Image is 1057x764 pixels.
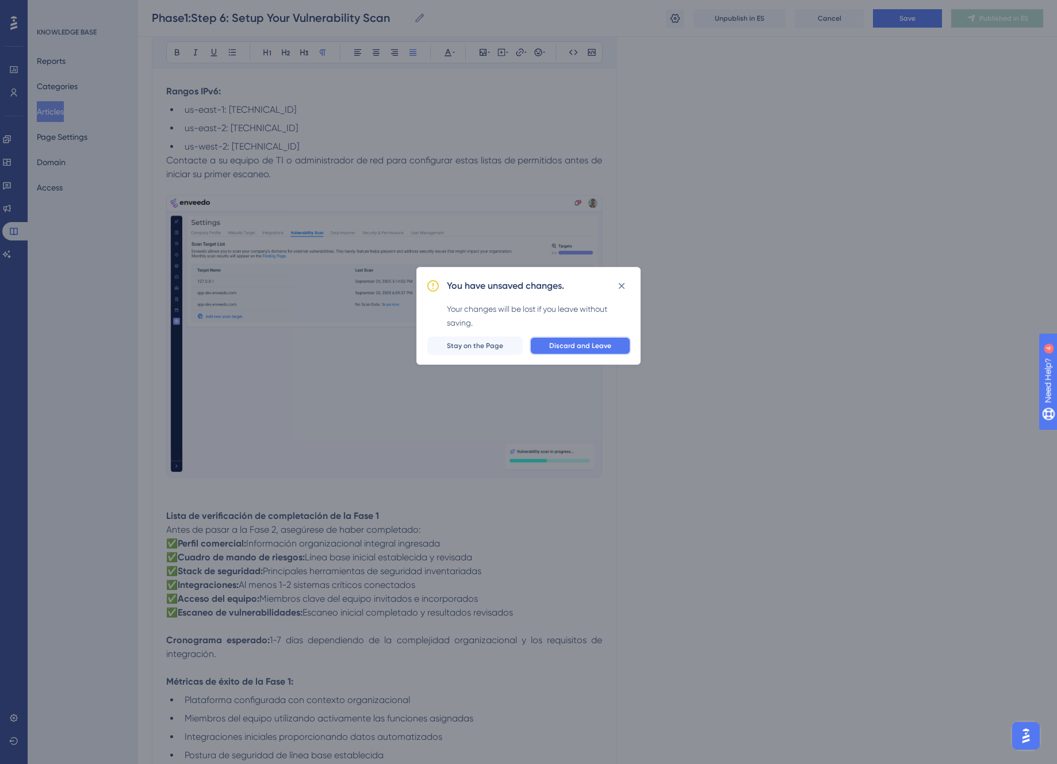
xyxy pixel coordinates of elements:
span: Need Help? [27,3,72,17]
div: Your changes will be lost if you leave without saving. [447,302,631,330]
iframe: UserGuiding AI Assistant Launcher [1009,719,1043,753]
span: Discard and Leave [549,341,611,350]
h2: You have unsaved changes. [447,279,564,293]
div: 4 [80,6,83,15]
span: Stay on the Page [447,341,503,350]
